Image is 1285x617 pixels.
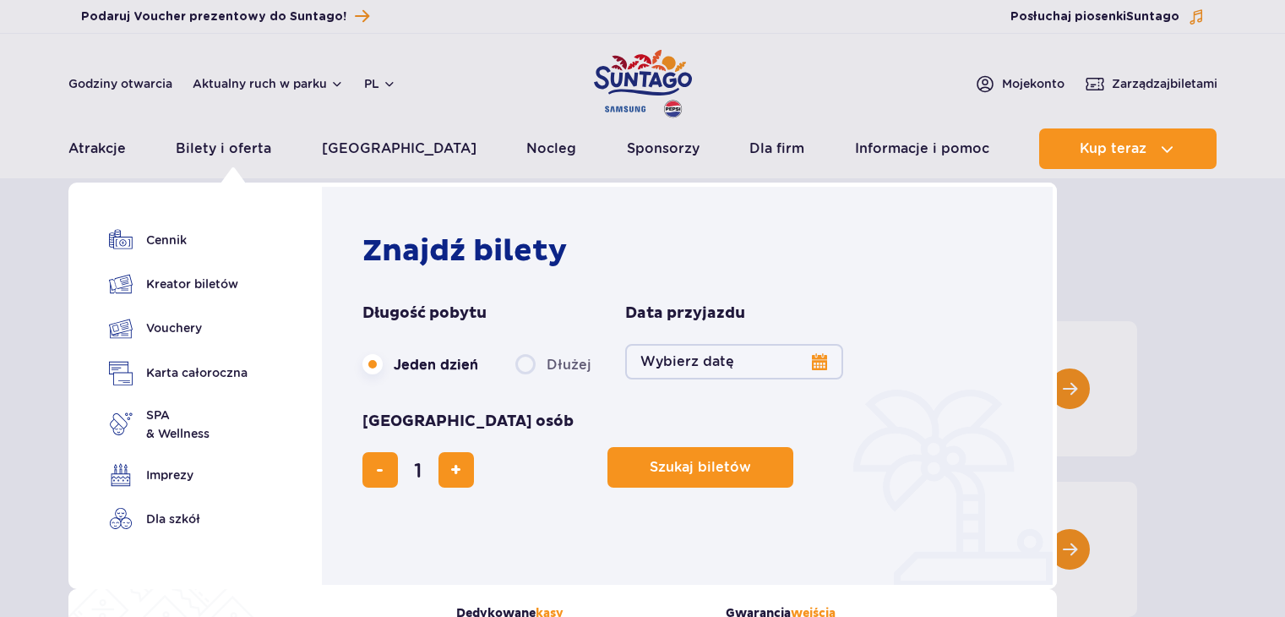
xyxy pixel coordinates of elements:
[526,128,576,169] a: Nocleg
[109,228,248,252] a: Cennik
[398,450,438,490] input: liczba biletów
[1002,75,1064,92] span: Moje konto
[855,128,989,169] a: Informacje i pomoc
[68,128,126,169] a: Atrakcje
[109,507,248,531] a: Dla szkół
[362,412,574,432] span: [GEOGRAPHIC_DATA] osób
[109,272,248,296] a: Kreator biletów
[749,128,804,169] a: Dla firm
[362,303,487,324] span: Długość pobytu
[109,463,248,487] a: Imprezy
[362,347,478,382] label: Jeden dzień
[625,344,843,379] button: Wybierz datę
[438,452,474,488] button: dodaj bilet
[975,74,1064,94] a: Mojekonto
[68,75,172,92] a: Godziny otwarcia
[1039,128,1217,169] button: Kup teraz
[109,316,248,341] a: Vouchery
[1085,74,1217,94] a: Zarządzajbiletami
[109,406,248,443] a: SPA& Wellness
[362,303,1021,488] form: Planowanie wizyty w Park of Poland
[625,303,745,324] span: Data przyjazdu
[362,232,1021,270] h2: Znajdź bilety
[515,347,591,382] label: Dłużej
[650,460,751,475] span: Szukaj biletów
[1080,141,1146,156] span: Kup teraz
[364,75,396,92] button: pl
[322,128,476,169] a: [GEOGRAPHIC_DATA]
[362,452,398,488] button: usuń bilet
[146,406,210,443] span: SPA & Wellness
[176,128,271,169] a: Bilety i oferta
[193,77,344,90] button: Aktualny ruch w parku
[607,447,793,488] button: Szukaj biletów
[109,361,248,385] a: Karta całoroczna
[1112,75,1217,92] span: Zarządzaj biletami
[627,128,700,169] a: Sponsorzy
